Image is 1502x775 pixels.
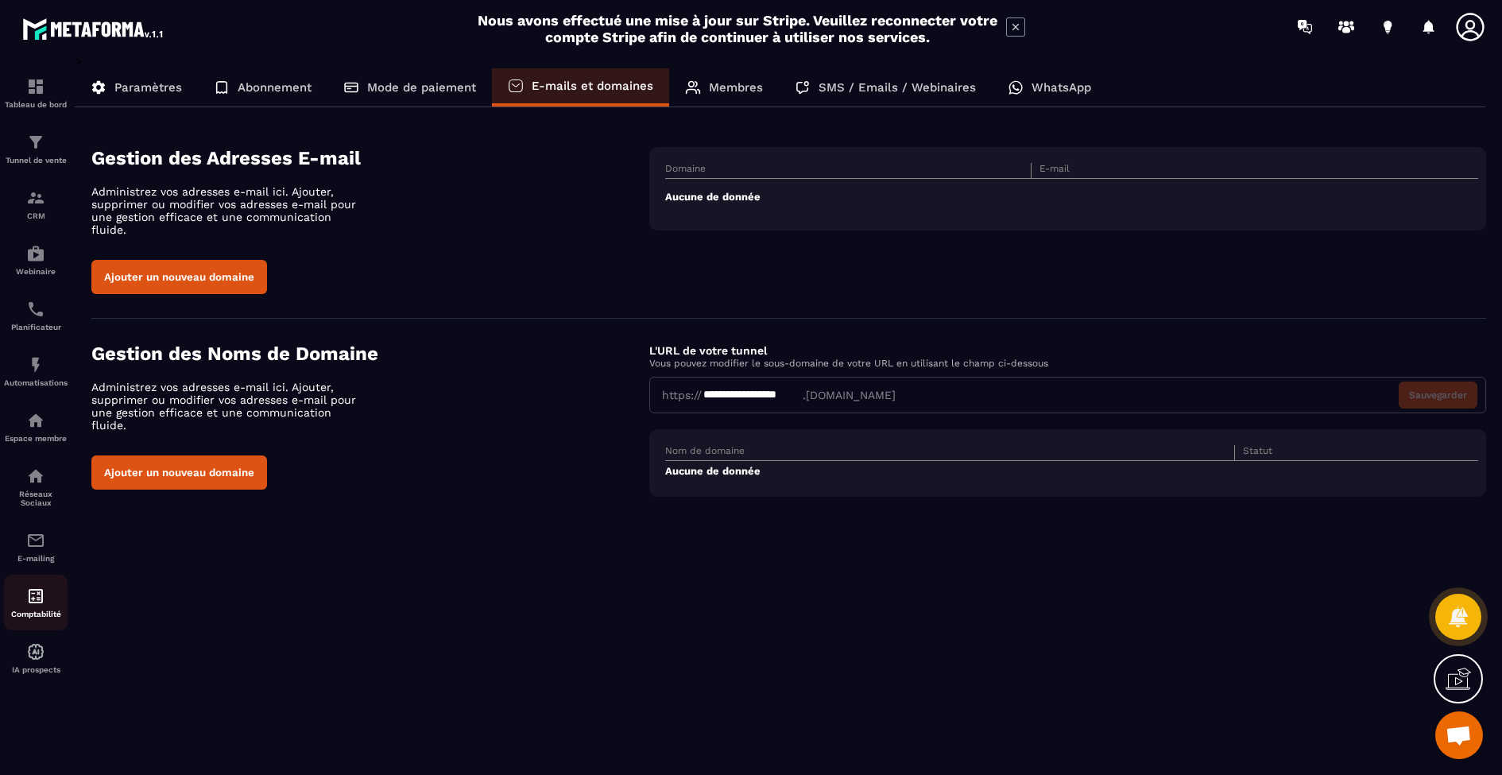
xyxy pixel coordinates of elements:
[26,244,45,263] img: automations
[4,519,68,575] a: emailemailE-mailing
[26,355,45,374] img: automations
[665,461,1478,482] td: Aucune de donnée
[26,133,45,152] img: formation
[4,665,68,674] p: IA prospects
[1435,711,1483,759] a: Ouvrir le chat
[26,467,45,486] img: social-network
[4,610,68,618] p: Comptabilité
[75,53,1486,521] div: >
[4,121,68,176] a: formationformationTunnel de vente
[532,79,653,93] p: E-mails et domaines
[1031,163,1396,179] th: E-mail
[4,156,68,165] p: Tunnel de vente
[367,80,476,95] p: Mode de paiement
[91,260,267,294] button: Ajouter un nouveau domaine
[26,188,45,207] img: formation
[665,445,1234,461] th: Nom de domaine
[4,455,68,519] a: social-networksocial-networkRéseaux Sociaux
[91,147,649,169] h4: Gestion des Adresses E-mail
[91,343,649,365] h4: Gestion des Noms de Domaine
[26,77,45,96] img: formation
[26,411,45,430] img: automations
[649,358,1486,369] p: Vous pouvez modifier le sous-domaine de votre URL en utilisant le champ ci-dessous
[4,554,68,563] p: E-mailing
[4,434,68,443] p: Espace membre
[649,344,767,357] label: L'URL de votre tunnel
[4,211,68,220] p: CRM
[4,378,68,387] p: Automatisations
[4,343,68,399] a: automationsautomationsAutomatisations
[26,300,45,319] img: scheduler
[238,80,312,95] p: Abonnement
[4,288,68,343] a: schedulerschedulerPlanificateur
[1234,445,1438,461] th: Statut
[819,80,976,95] p: SMS / Emails / Webinaires
[4,100,68,109] p: Tableau de bord
[26,587,45,606] img: accountant
[1032,80,1091,95] p: WhatsApp
[4,399,68,455] a: automationsautomationsEspace membre
[91,185,370,236] p: Administrez vos adresses e-mail ici. Ajouter, supprimer ou modifier vos adresses e-mail pour une ...
[22,14,165,43] img: logo
[477,12,998,45] h2: Nous avons effectué une mise à jour sur Stripe. Veuillez reconnecter votre compte Stripe afin de ...
[4,490,68,507] p: Réseaux Sociaux
[114,80,182,95] p: Paramètres
[4,176,68,232] a: formationformationCRM
[26,531,45,550] img: email
[4,267,68,276] p: Webinaire
[665,163,1031,179] th: Domaine
[4,323,68,331] p: Planificateur
[665,179,1478,215] td: Aucune de donnée
[709,80,763,95] p: Membres
[91,455,267,490] button: Ajouter un nouveau domaine
[26,642,45,661] img: automations
[91,381,370,432] p: Administrez vos adresses e-mail ici. Ajouter, supprimer ou modifier vos adresses e-mail pour une ...
[4,575,68,630] a: accountantaccountantComptabilité
[4,232,68,288] a: automationsautomationsWebinaire
[4,65,68,121] a: formationformationTableau de bord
